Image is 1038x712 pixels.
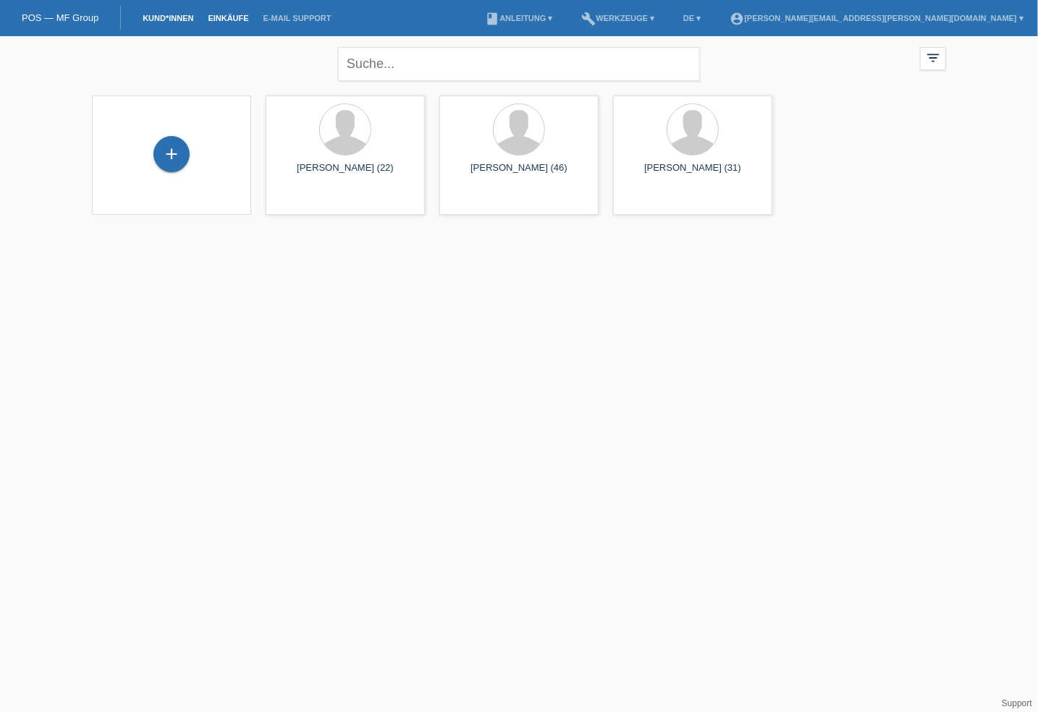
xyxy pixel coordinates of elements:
[22,12,98,23] a: POS — MF Group
[722,14,1031,22] a: account_circle[PERSON_NAME][EMAIL_ADDRESS][PERSON_NAME][DOMAIN_NAME] ▾
[256,14,339,22] a: E-Mail Support
[451,162,587,185] div: [PERSON_NAME] (46)
[1002,698,1032,708] a: Support
[676,14,708,22] a: DE ▾
[135,14,201,22] a: Kund*innen
[582,12,596,26] i: build
[338,47,700,81] input: Suche...
[277,162,413,185] div: [PERSON_NAME] (22)
[730,12,744,26] i: account_circle
[485,12,499,26] i: book
[575,14,662,22] a: buildWerkzeuge ▾
[625,162,761,185] div: [PERSON_NAME] (31)
[925,50,941,66] i: filter_list
[478,14,560,22] a: bookAnleitung ▾
[154,142,189,166] div: Kund*in hinzufügen
[201,14,256,22] a: Einkäufe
